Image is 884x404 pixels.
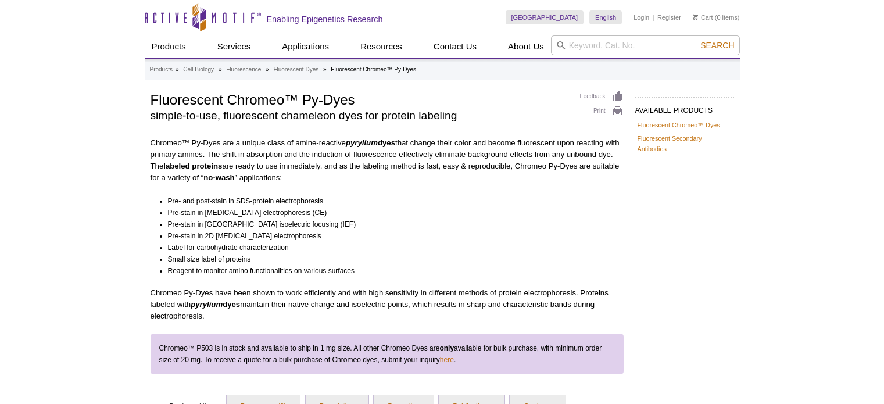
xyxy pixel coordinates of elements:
[168,219,613,230] li: Pre-stain in [GEOGRAPHIC_DATA] isoelectric focusing (IEF)
[267,14,383,24] h2: Enabling Epigenetics Research
[331,66,416,73] li: Fluorescent Chromeo™ Py-Dyes
[506,10,584,24] a: [GEOGRAPHIC_DATA]
[145,35,193,58] a: Products
[275,35,336,58] a: Applications
[168,265,613,277] li: Reagent to monitor amino functionalities on various surfaces
[551,35,740,55] input: Keyword, Cat. No.
[653,10,654,24] li: |
[693,10,740,24] li: (0 items)
[210,35,258,58] a: Services
[427,35,484,58] a: Contact Us
[440,354,454,366] a: here
[638,133,732,154] a: Fluorescent Secondary Antibodies
[693,14,698,20] img: Your Cart
[151,137,624,184] p: Chromeo™ Py-Dyes are a unique class of amine-reactive that change their color and become fluoresc...
[226,65,261,75] a: Fluorescence
[151,334,624,374] div: Chromeo™ P503 is in stock and available to ship in 1 mg size. All other Chromeo Dyes are availabl...
[273,65,318,75] a: Fluorescent Dyes
[580,106,624,119] a: Print
[323,66,327,73] li: »
[346,138,395,147] strong: dyes
[580,90,624,103] a: Feedback
[501,35,551,58] a: About Us
[700,41,734,50] span: Search
[219,66,222,73] li: »
[266,66,269,73] li: »
[168,242,613,253] li: Label for carbohydrate characterization
[589,10,622,24] a: English
[150,65,173,75] a: Products
[657,13,681,22] a: Register
[168,207,613,219] li: Pre-stain in [MEDICAL_DATA] electrophoresis (CE)
[168,230,613,242] li: Pre-stain in 2D [MEDICAL_DATA] electrophoresis
[635,97,734,118] h2: AVAILABLE PRODUCTS
[163,162,222,170] strong: labeled proteins
[697,40,738,51] button: Search
[191,300,223,309] em: pyrylium
[191,300,240,309] strong: dyes
[151,110,568,121] h2: simple-to-use, fluorescent chameleon dyes for protein labeling
[638,120,720,130] a: Fluorescent Chromeo™ Dyes
[151,287,624,322] p: Chromeo Py-Dyes have been shown to work efficiently and with high sensitivity in different method...
[693,13,713,22] a: Cart
[439,344,454,352] strong: only
[634,13,649,22] a: Login
[346,138,378,147] em: pyrylium
[203,173,234,182] strong: no-wash
[176,66,179,73] li: »
[151,90,568,108] h1: Fluorescent Chromeo™ Py-Dyes
[183,65,214,75] a: Cell Biology
[168,253,613,265] li: Small size label of proteins
[353,35,409,58] a: Resources
[168,195,613,207] li: Pre- and post-stain in SDS-protein electrophoresis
